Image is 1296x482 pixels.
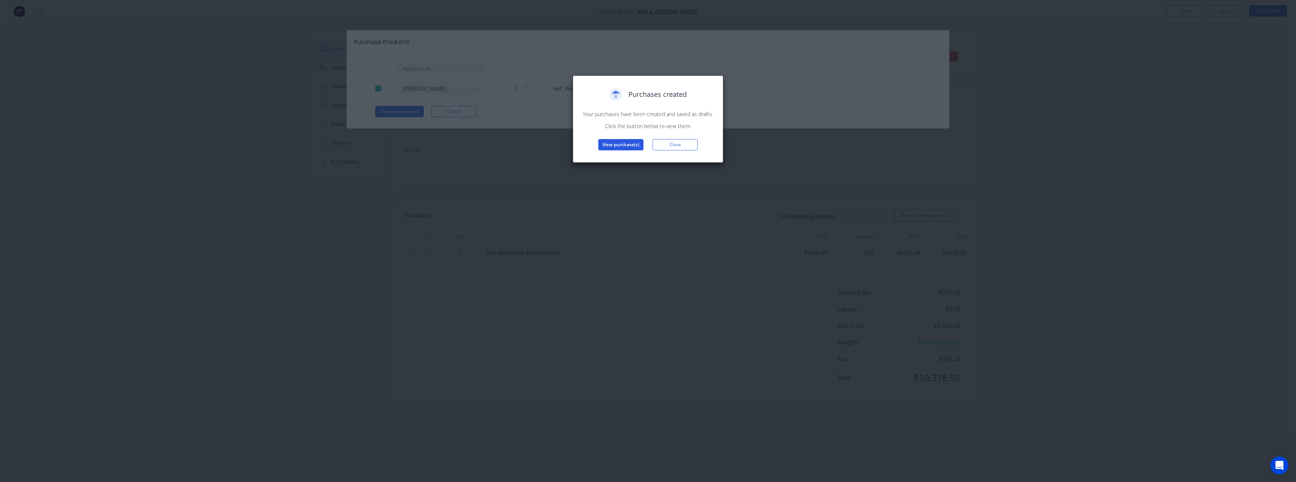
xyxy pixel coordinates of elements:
[598,139,643,150] button: View purchase(s)
[581,122,715,130] p: Click the button below to view them.
[653,139,698,150] button: Close
[1270,456,1288,474] iframe: Intercom live chat
[628,89,687,99] span: Purchases created
[581,110,715,118] p: Your purchases have been created and saved as drafts.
